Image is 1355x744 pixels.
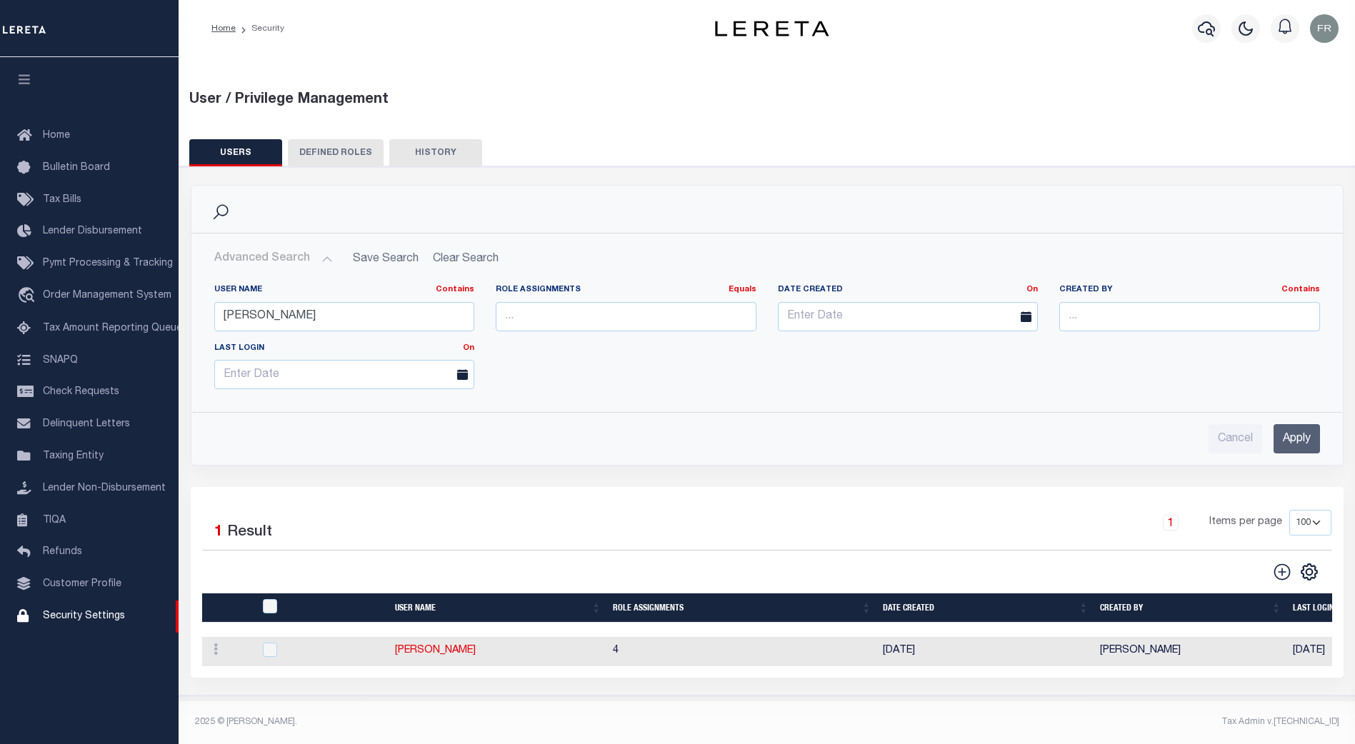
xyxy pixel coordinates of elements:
a: On [463,344,474,352]
span: Taxing Entity [43,451,104,461]
th: Role Assignments: activate to sort column ascending [607,593,877,623]
input: ... [496,302,756,331]
li: Security [236,22,284,35]
th: UserID [254,593,389,623]
span: 1 [214,525,223,540]
label: Result [227,521,272,544]
button: DEFINED ROLES [288,139,384,166]
button: Advanced Search [214,245,333,273]
a: [PERSON_NAME] [395,645,476,655]
input: Cancel [1209,424,1262,453]
img: svg+xml;base64,PHN2ZyB4bWxucz0iaHR0cDovL3d3dy53My5vcmcvMjAwMC9zdmciIHBvaW50ZXItZXZlbnRzPSJub25lIi... [1310,14,1339,43]
label: Role Assignments [496,284,756,296]
td: 4 [607,637,877,666]
th: Created By: activate to sort column ascending [1094,593,1287,623]
input: Apply [1274,424,1320,453]
span: Order Management System [43,291,171,301]
label: Date Created [767,284,1049,296]
div: Tax Admin v.[TECHNICAL_ID] [778,715,1339,728]
td: [PERSON_NAME] [1094,637,1287,666]
span: Tax Bills [43,195,81,205]
input: ... [1059,302,1320,331]
div: 2025 © [PERSON_NAME]. [184,715,767,728]
a: Contains [1281,286,1320,293]
a: Home [211,24,236,33]
span: Delinquent Letters [43,419,130,429]
span: TIQA [43,515,66,525]
span: Tax Amount Reporting Queue [43,323,182,333]
span: Check Requests [43,387,119,397]
span: Lender Non-Disbursement [43,483,166,493]
span: Bulletin Board [43,163,110,173]
th: Date Created: activate to sort column ascending [877,593,1094,623]
a: On [1026,286,1038,293]
button: HISTORY [389,139,482,166]
button: USERS [189,139,282,166]
img: logo-dark.svg [715,21,829,36]
span: Items per page [1209,515,1282,531]
div: User / Privilege Management [189,89,1345,111]
a: Equals [729,286,756,293]
input: Enter Date [214,360,475,389]
span: Pymt Processing & Tracking [43,258,173,268]
a: Contains [436,286,474,293]
span: Lender Disbursement [43,226,142,236]
input: Enter Date [778,302,1039,331]
i: travel_explore [17,287,40,306]
label: Created By [1059,284,1320,296]
label: Last Login [204,343,486,355]
span: Customer Profile [43,579,121,589]
span: Security Settings [43,611,125,621]
span: Refunds [43,547,82,557]
th: User Name: activate to sort column ascending [389,593,607,623]
span: SNAPQ [43,355,78,365]
td: [DATE] [877,637,1094,666]
span: Home [43,131,70,141]
a: 1 [1163,515,1179,531]
label: User Name [214,284,475,296]
input: ... [214,302,475,331]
